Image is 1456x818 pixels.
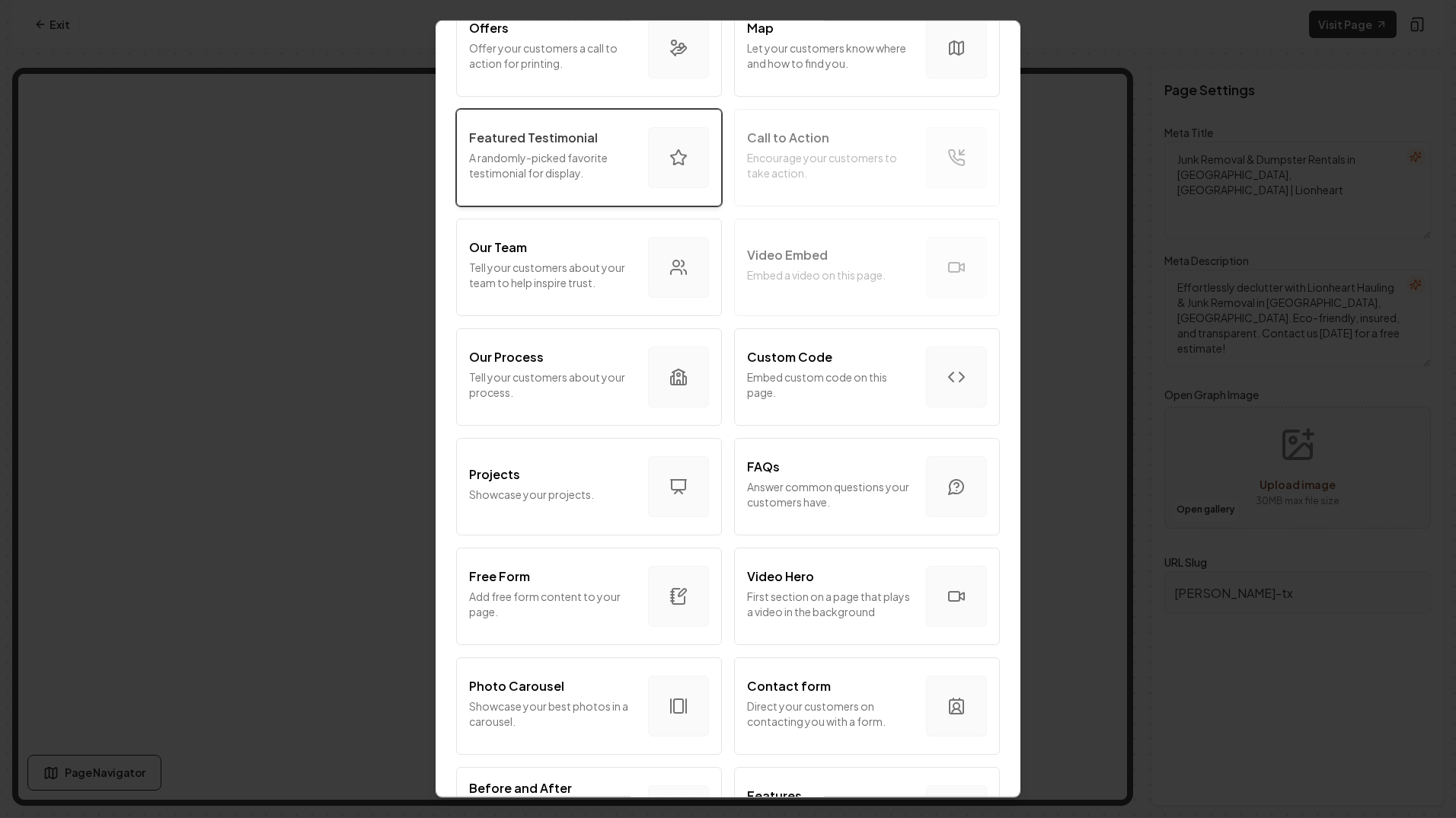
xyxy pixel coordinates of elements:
p: Photo Carousel [469,677,564,695]
button: ProjectsShowcase your projects. [456,438,722,535]
button: Custom CodeEmbed custom code on this page. [734,328,1000,426]
p: Embed custom code on this page. [747,369,914,400]
p: Our Process [469,348,544,366]
p: Our Team [469,238,527,257]
p: A randomly-picked favorite testimonial for display. [469,150,636,181]
button: FAQsAnswer common questions your customers have. [734,438,1000,535]
button: Photo CarouselShowcase your best photos in a carousel. [456,657,722,755]
p: Video Hero [747,567,814,586]
p: First section on a page that plays a video in the background [747,589,914,619]
button: Video HeroFirst section on a page that plays a video in the background [734,548,1000,645]
p: FAQs [747,458,780,476]
p: Answer common questions your customers have. [747,479,914,510]
p: Projects [469,465,520,484]
p: Tell your customers about your team to help inspire trust. [469,260,636,290]
p: Before and After [469,779,572,797]
p: Contact form [747,677,831,695]
p: Features [747,787,802,805]
button: Contact formDirect your customers on contacting you with a form. [734,657,1000,755]
button: Our ProcessTell your customers about your process. [456,328,722,426]
p: Offers [469,19,509,37]
p: Tell your customers about your process. [469,369,636,400]
button: Our TeamTell your customers about your team to help inspire trust. [456,219,722,316]
p: Add free form content to your page. [469,589,636,619]
p: Showcase your best photos in a carousel. [469,698,636,729]
p: Showcase your projects. [469,487,636,502]
p: Featured Testimonial [469,129,598,147]
p: Map [747,19,774,37]
button: Featured TestimonialA randomly-picked favorite testimonial for display. [456,109,722,206]
button: Free FormAdd free form content to your page. [456,548,722,645]
p: Free Form [469,567,530,586]
p: Custom Code [747,348,832,366]
p: Let your customers know where and how to find you. [747,40,914,71]
p: Direct your customers on contacting you with a form. [747,698,914,729]
p: Offer your customers a call to action for printing. [469,40,636,71]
